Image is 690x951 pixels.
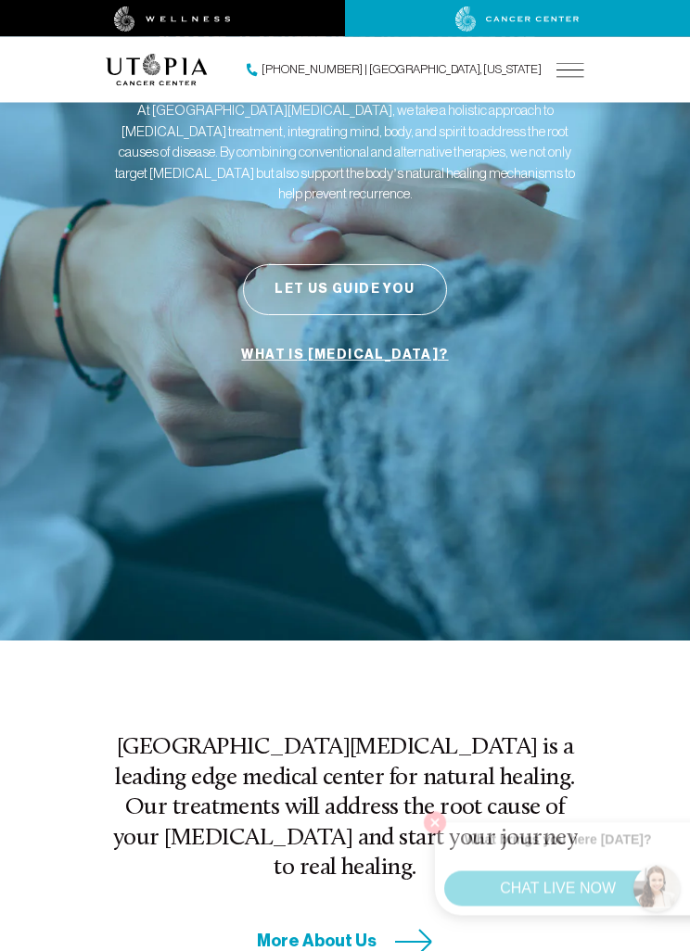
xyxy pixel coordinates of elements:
[247,61,542,80] a: [PHONE_NUMBER] | [GEOGRAPHIC_DATA], [US_STATE]
[455,6,580,32] img: cancer center
[556,63,584,78] img: icon-hamburger
[106,734,584,885] h2: [GEOGRAPHIC_DATA][MEDICAL_DATA] is a leading edge medical center for natural healing. Our treatme...
[236,338,453,374] a: What is [MEDICAL_DATA]?
[262,61,542,79] span: [PHONE_NUMBER] | [GEOGRAPHIC_DATA], [US_STATE]
[114,6,231,32] img: wellness
[106,54,208,86] img: logo
[243,265,447,316] button: Let Us Guide You
[106,101,584,206] p: At [GEOGRAPHIC_DATA][MEDICAL_DATA], we take a holistic approach to [MEDICAL_DATA] treatment, inte...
